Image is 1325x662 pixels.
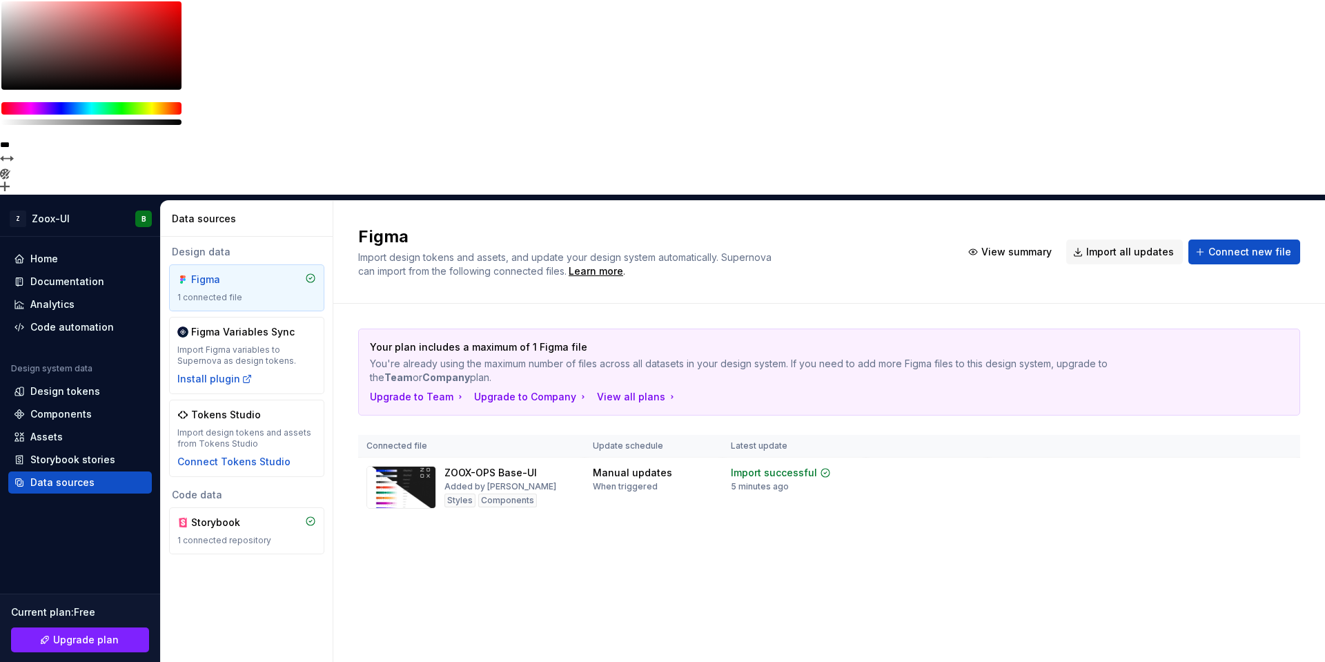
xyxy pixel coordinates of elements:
[723,435,866,458] th: Latest update
[191,273,257,286] div: Figma
[358,435,585,458] th: Connected file
[30,275,104,289] div: Documentation
[169,245,324,259] div: Design data
[8,293,152,315] a: Analytics
[585,435,723,458] th: Update schedule
[478,494,537,507] div: Components
[177,427,316,449] div: Import design tokens and assets from Tokens Studio
[30,476,95,489] div: Data sources
[32,212,70,226] div: Zoox-UI
[191,516,257,529] div: Storybook
[370,390,466,404] button: Upgrade to Team
[177,372,253,386] button: Install plugin
[358,251,774,277] span: Import design tokens and assets, and update your design system automatically. Supernova can impor...
[961,240,1061,264] button: View summary
[731,466,817,480] div: Import successful
[593,466,672,480] div: Manual updates
[444,494,475,507] div: Styles
[10,211,26,227] div: Z
[169,400,324,477] a: Tokens StudioImport design tokens and assets from Tokens StudioConnect Tokens Studio
[384,371,413,383] b: Team
[191,325,295,339] div: Figma Variables Sync
[191,408,261,422] div: Tokens Studio
[30,430,63,444] div: Assets
[422,371,470,383] b: Company
[141,213,146,224] div: B
[30,384,100,398] div: Design tokens
[593,481,658,492] div: When triggered
[169,507,324,554] a: Storybook1 connected repository
[370,340,1192,354] p: Your plan includes a maximum of 1 Figma file
[358,226,945,248] h2: Figma
[597,390,678,404] button: View all plans
[169,488,324,502] div: Code data
[567,266,625,277] span: .
[177,292,316,303] div: 1 connected file
[172,212,327,226] div: Data sources
[8,271,152,293] a: Documentation
[8,471,152,494] a: Data sources
[11,627,149,652] a: Upgrade plan
[30,407,92,421] div: Components
[30,298,75,311] div: Analytics
[30,252,58,266] div: Home
[3,204,157,233] button: ZZoox-UIB
[169,317,324,394] a: Figma Variables SyncImport Figma variables to Supernova as design tokens.Install plugin
[474,390,589,404] button: Upgrade to Company
[1208,245,1291,259] span: Connect new file
[370,357,1192,384] p: You're already using the maximum number of files across all datasets in your design system. If yo...
[444,481,556,492] div: Added by [PERSON_NAME]
[169,264,324,311] a: Figma1 connected file
[177,455,291,469] button: Connect Tokens Studio
[53,633,119,647] span: Upgrade plan
[8,449,152,471] a: Storybook stories
[8,316,152,338] a: Code automation
[177,344,316,367] div: Import Figma variables to Supernova as design tokens.
[11,363,92,374] div: Design system data
[731,481,789,492] div: 5 minutes ago
[11,605,149,619] div: Current plan : Free
[8,426,152,448] a: Assets
[981,245,1052,259] span: View summary
[30,453,115,467] div: Storybook stories
[30,320,114,334] div: Code automation
[1086,245,1174,259] span: Import all updates
[8,403,152,425] a: Components
[444,466,537,480] div: ZOOX-OPS Base-UI
[1188,240,1300,264] button: Connect new file
[8,380,152,402] a: Design tokens
[569,264,623,278] a: Learn more
[177,535,316,546] div: 1 connected repository
[8,248,152,270] a: Home
[1066,240,1183,264] button: Import all updates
